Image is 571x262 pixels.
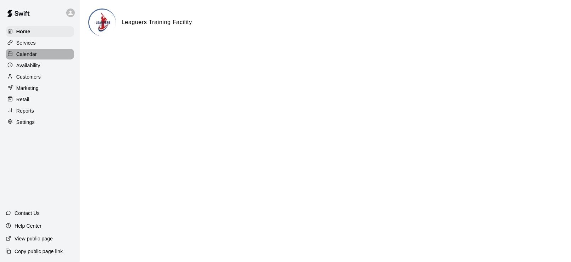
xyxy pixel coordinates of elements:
[16,107,34,114] p: Reports
[6,106,74,116] a: Reports
[16,96,29,103] p: Retail
[16,119,35,126] p: Settings
[16,28,30,35] p: Home
[6,49,74,59] a: Calendar
[15,248,63,255] p: Copy public page link
[6,72,74,82] a: Customers
[89,10,116,36] img: Leaguers Training Facility logo
[6,60,74,71] a: Availability
[15,222,41,229] p: Help Center
[16,39,36,46] p: Services
[6,38,74,48] a: Services
[15,210,40,217] p: Contact Us
[6,26,74,37] a: Home
[6,117,74,127] a: Settings
[122,18,192,27] h6: Leaguers Training Facility
[6,83,74,93] a: Marketing
[16,85,39,92] p: Marketing
[6,94,74,105] a: Retail
[16,62,40,69] p: Availability
[16,73,41,80] p: Customers
[16,51,37,58] p: Calendar
[15,235,53,242] p: View public page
